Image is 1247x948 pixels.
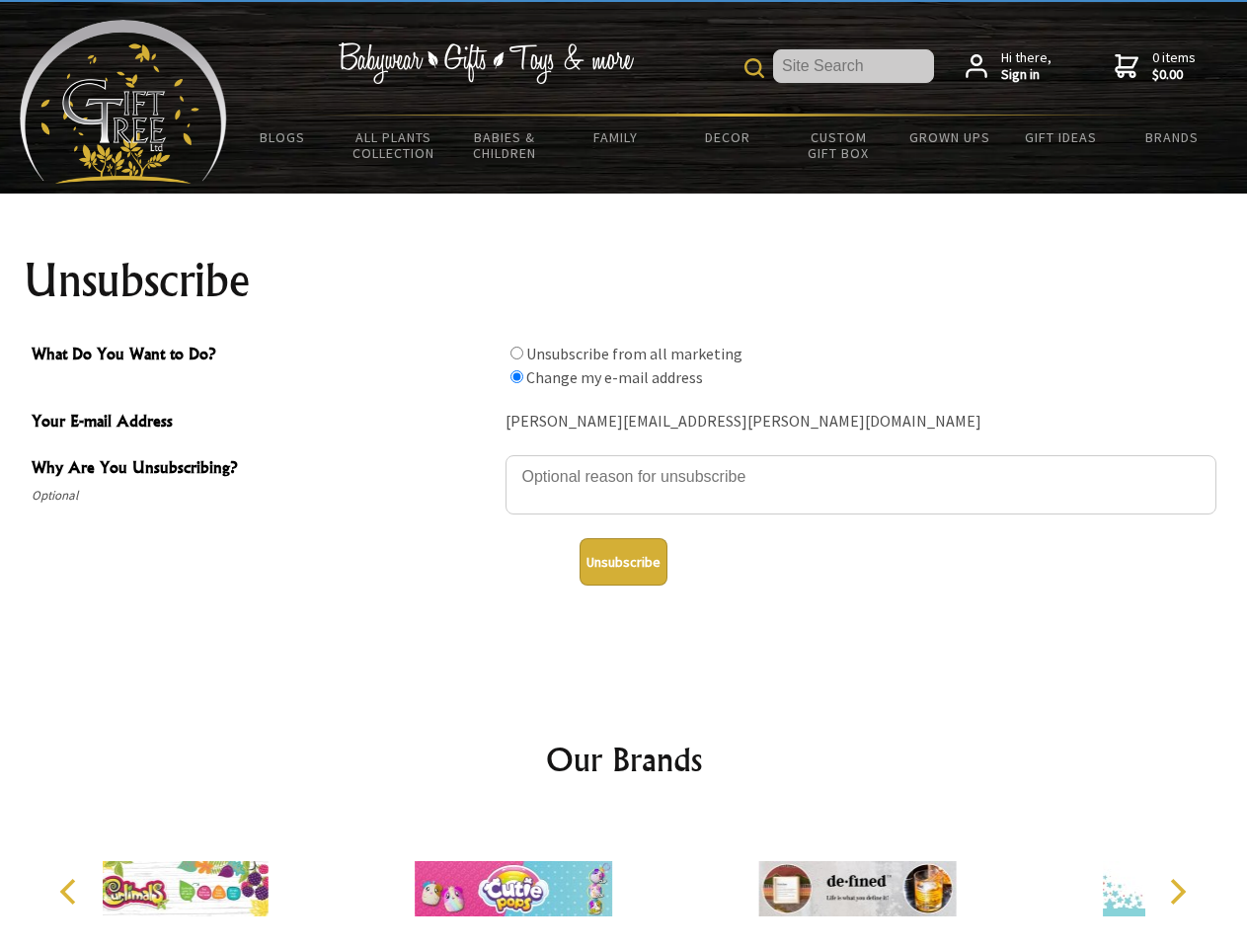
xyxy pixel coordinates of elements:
[510,370,523,383] input: What Do You Want to Do?
[227,117,339,158] a: BLOGS
[506,455,1216,514] textarea: Why Are You Unsubscribing?
[20,20,227,184] img: Babyware - Gifts - Toys and more...
[1115,49,1196,84] a: 0 items$0.00
[506,407,1216,437] div: [PERSON_NAME][EMAIL_ADDRESS][PERSON_NAME][DOMAIN_NAME]
[32,484,496,508] span: Optional
[1155,870,1199,913] button: Next
[39,736,1208,783] h2: Our Brands
[449,117,561,174] a: Babies & Children
[783,117,895,174] a: Custom Gift Box
[966,49,1052,84] a: Hi there,Sign in
[526,344,742,363] label: Unsubscribe from all marketing
[32,409,496,437] span: Your E-mail Address
[32,455,496,484] span: Why Are You Unsubscribing?
[1005,117,1117,158] a: Gift Ideas
[1152,66,1196,84] strong: $0.00
[24,257,1224,304] h1: Unsubscribe
[338,42,634,84] img: Babywear - Gifts - Toys & more
[744,58,764,78] img: product search
[32,342,496,370] span: What Do You Want to Do?
[1001,49,1052,84] span: Hi there,
[510,347,523,359] input: What Do You Want to Do?
[1001,66,1052,84] strong: Sign in
[671,117,783,158] a: Decor
[49,870,93,913] button: Previous
[773,49,934,83] input: Site Search
[561,117,672,158] a: Family
[1117,117,1228,158] a: Brands
[894,117,1005,158] a: Grown Ups
[339,117,450,174] a: All Plants Collection
[1152,48,1196,84] span: 0 items
[526,367,703,387] label: Change my e-mail address
[580,538,667,586] button: Unsubscribe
